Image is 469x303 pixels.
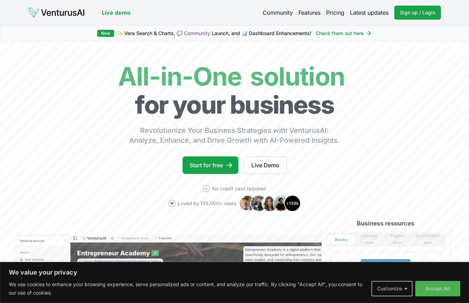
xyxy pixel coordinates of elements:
[184,30,210,36] a: Community
[9,268,460,277] p: We value your privacy
[316,30,372,37] a: Check them out here
[183,156,238,174] a: Start for free
[371,281,412,296] button: Customize
[9,280,366,297] p: We use cookies to enhance your browsing experience, serve personalized ads or content, and analyz...
[415,281,460,296] button: Accept All
[394,6,441,20] a: Sign up / Login
[28,7,85,18] img: logo
[298,8,321,17] a: Features
[102,8,131,17] a: Live demo
[262,195,278,212] img: Avatar 3
[326,8,344,17] a: Pricing
[350,8,389,17] a: Latest updates
[117,30,311,37] span: ✨ Vera Search & Charts, 💬 Launch, and 📊 Dashboard Enhancements!
[273,195,290,212] img: Avatar 4
[400,9,435,16] span: Sign up / Login
[244,156,287,174] a: Live Demo
[239,195,256,212] img: Avatar 1
[263,8,293,17] a: Community
[97,30,114,37] div: New
[250,195,267,212] img: Avatar 2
